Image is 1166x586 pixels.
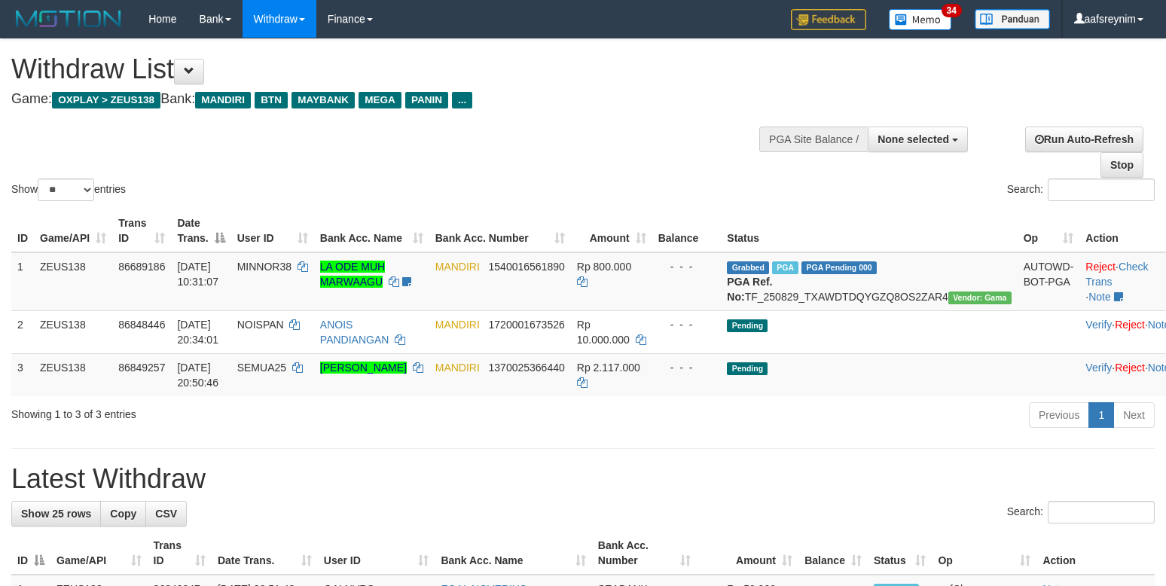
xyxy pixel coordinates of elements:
span: Rp 800.000 [577,261,631,273]
span: Show 25 rows [21,508,91,520]
th: Amount: activate to sort column ascending [697,532,798,575]
th: Action [1036,532,1155,575]
span: 86689186 [118,261,165,273]
span: [DATE] 20:34:01 [177,319,218,346]
a: Previous [1029,402,1089,428]
img: Button%20Memo.svg [889,9,952,30]
th: Balance [652,209,722,252]
th: Status [721,209,1017,252]
a: Note [1088,291,1111,303]
span: Copy [110,508,136,520]
th: ID: activate to sort column descending [11,532,50,575]
span: [DATE] 20:50:46 [177,362,218,389]
b: PGA Ref. No: [727,276,772,303]
label: Search: [1007,501,1155,523]
span: MANDIRI [435,261,480,273]
td: TF_250829_TXAWDTDQYGZQ8OS2ZAR4 [721,252,1017,311]
span: Copy 1540016561890 to clipboard [489,261,565,273]
td: ZEUS138 [34,252,112,311]
th: User ID: activate to sort column ascending [318,532,435,575]
a: Verify [1085,362,1112,374]
a: Stop [1100,152,1143,178]
span: Vendor URL: https://trx31.1velocity.biz [948,291,1012,304]
span: Grabbed [727,261,769,274]
span: BTN [255,92,288,108]
th: Game/API: activate to sort column ascending [34,209,112,252]
span: MINNOR38 [237,261,291,273]
span: Copy 1370025366440 to clipboard [489,362,565,374]
span: ... [452,92,472,108]
th: Bank Acc. Number: activate to sort column ascending [429,209,571,252]
label: Search: [1007,179,1155,201]
span: CSV [155,508,177,520]
span: None selected [878,133,949,145]
span: Pending [727,362,768,375]
td: 2 [11,310,34,353]
a: [PERSON_NAME] [320,362,407,374]
th: Trans ID: activate to sort column ascending [112,209,171,252]
span: PANIN [405,92,448,108]
a: Copy [100,501,146,526]
a: Run Auto-Refresh [1025,127,1143,152]
th: Game/API: activate to sort column ascending [50,532,148,575]
img: Feedback.jpg [791,9,866,30]
a: LA ODE MUH MARWAAGU [320,261,385,288]
th: Op: activate to sort column ascending [1018,209,1080,252]
span: OXPLAY > ZEUS138 [52,92,160,108]
th: User ID: activate to sort column ascending [231,209,314,252]
span: NOISPAN [237,319,284,331]
span: MAYBANK [291,92,355,108]
span: Pending [727,319,768,332]
a: Next [1113,402,1155,428]
input: Search: [1048,501,1155,523]
td: ZEUS138 [34,353,112,396]
th: Balance: activate to sort column ascending [798,532,868,575]
td: 3 [11,353,34,396]
th: Op: activate to sort column ascending [932,532,1036,575]
span: Rp 2.117.000 [577,362,640,374]
a: Show 25 rows [11,501,101,526]
label: Show entries [11,179,126,201]
th: Amount: activate to sort column ascending [571,209,652,252]
a: ANOIS PANDIANGAN [320,319,389,346]
span: 86849257 [118,362,165,374]
span: 34 [942,4,962,17]
a: 1 [1088,402,1114,428]
a: CSV [145,501,187,526]
td: 1 [11,252,34,311]
select: Showentries [38,179,94,201]
span: MANDIRI [435,319,480,331]
div: - - - [658,259,716,274]
div: PGA Site Balance / [759,127,868,152]
th: Trans ID: activate to sort column ascending [148,532,212,575]
th: ID [11,209,34,252]
a: Verify [1085,319,1112,331]
span: MANDIRI [435,362,480,374]
span: 86848446 [118,319,165,331]
span: PGA Pending [801,261,877,274]
span: SEMUA25 [237,362,286,374]
th: Bank Acc. Name: activate to sort column ascending [435,532,591,575]
th: Bank Acc. Number: activate to sort column ascending [592,532,697,575]
a: Reject [1085,261,1116,273]
a: Check Trans [1085,261,1148,288]
img: MOTION_logo.png [11,8,126,30]
span: Marked by aafkaynarin [772,261,798,274]
a: Reject [1115,319,1145,331]
h1: Withdraw List [11,54,762,84]
h4: Game: Bank: [11,92,762,107]
span: Copy 1720001673526 to clipboard [489,319,565,331]
td: ZEUS138 [34,310,112,353]
span: MANDIRI [195,92,251,108]
div: - - - [658,317,716,332]
span: [DATE] 10:31:07 [177,261,218,288]
input: Search: [1048,179,1155,201]
span: MEGA [359,92,401,108]
span: Rp 10.000.000 [577,319,630,346]
h1: Latest Withdraw [11,464,1155,494]
th: Date Trans.: activate to sort column descending [171,209,230,252]
th: Date Trans.: activate to sort column ascending [212,532,318,575]
td: AUTOWD-BOT-PGA [1018,252,1080,311]
th: Status: activate to sort column ascending [868,532,932,575]
a: Reject [1115,362,1145,374]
